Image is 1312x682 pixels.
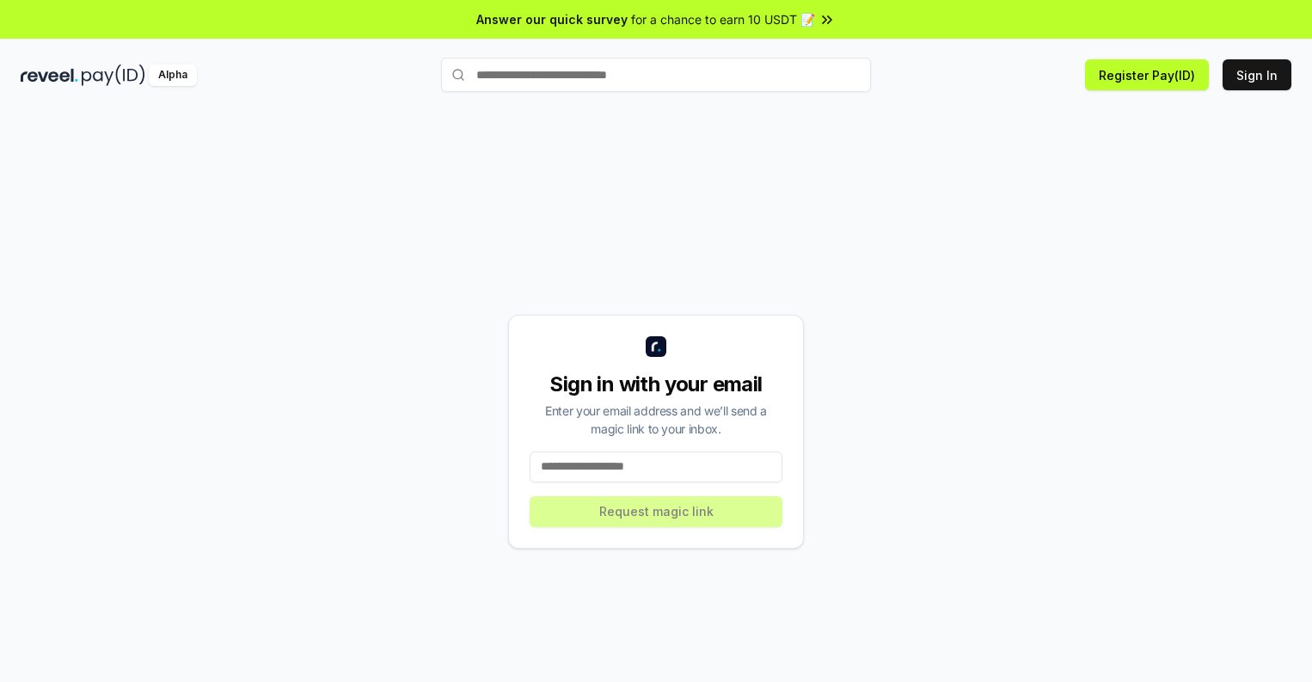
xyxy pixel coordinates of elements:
span: for a chance to earn 10 USDT 📝 [631,10,815,28]
button: Sign In [1223,59,1291,90]
img: reveel_dark [21,65,78,86]
img: logo_small [646,336,666,357]
div: Enter your email address and we’ll send a magic link to your inbox. [530,402,782,438]
div: Alpha [149,65,197,86]
button: Register Pay(ID) [1085,59,1209,90]
span: Answer our quick survey [476,10,628,28]
div: Sign in with your email [530,371,782,398]
img: pay_id [82,65,145,86]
